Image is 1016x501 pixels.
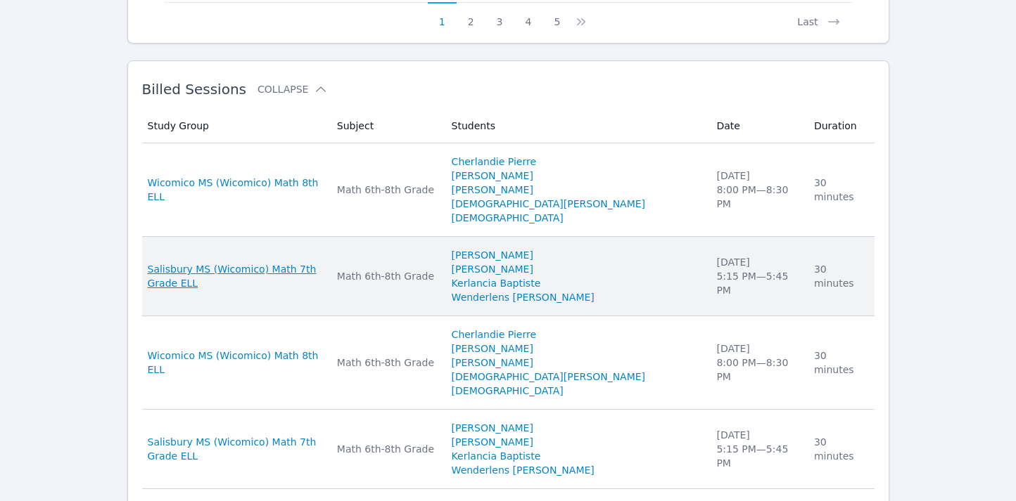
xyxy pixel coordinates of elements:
[337,442,435,456] div: Math 6th-8th Grade
[148,435,320,463] a: Salisbury MS (Wicomico) Math 7th Grade ELL
[142,410,875,489] tr: Salisbury MS (Wicomico) Math 7th Grade ELLMath 6th-8th Grade[PERSON_NAME][PERSON_NAME]Kerlancia B...
[786,2,851,29] button: Last
[814,349,866,377] div: 30 minutes
[452,370,700,398] a: [DEMOGRAPHIC_DATA][PERSON_NAME][DEMOGRAPHIC_DATA]
[452,421,533,435] a: [PERSON_NAME]
[452,183,533,197] a: [PERSON_NAME]
[428,2,457,29] button: 1
[142,316,875,410] tr: Wicomico MS (Wicomico) Math 8th ELLMath 6th-8th GradeCherlandie Pierre[PERSON_NAME][PERSON_NAME][...
[142,143,875,237] tr: Wicomico MS (Wicomico) Math 8th ELLMath 6th-8th GradeCherlandie Pierre[PERSON_NAME][PERSON_NAME][...
[514,2,542,29] button: 4
[708,109,806,143] th: Date
[148,176,320,204] a: Wicomico MS (Wicomico) Math 8th ELL
[457,2,485,29] button: 2
[716,341,797,384] div: [DATE] 8:00 PM — 8:30 PM
[452,169,533,183] a: [PERSON_NAME]
[806,109,875,143] th: Duration
[443,109,709,143] th: Students
[485,2,514,29] button: 3
[337,356,435,370] div: Math 6th-8th Grade
[452,435,533,449] a: [PERSON_NAME]
[148,349,320,377] a: Wicomico MS (Wicomico) Math 8th ELL
[814,435,866,463] div: 30 minutes
[142,109,329,143] th: Study Group
[337,269,435,283] div: Math 6th-8th Grade
[329,109,443,143] th: Subject
[452,197,700,225] a: [DEMOGRAPHIC_DATA][PERSON_NAME][DEMOGRAPHIC_DATA]
[452,248,533,262] a: [PERSON_NAME]
[716,169,797,211] div: [DATE] 8:00 PM — 8:30 PM
[452,262,533,276] a: [PERSON_NAME]
[452,341,533,356] a: [PERSON_NAME]
[814,262,866,290] div: 30 minutes
[716,255,797,297] div: [DATE] 5:15 PM — 5:45 PM
[142,81,246,98] span: Billed Sessions
[452,155,536,169] a: Cherlandie Pierre
[258,82,328,96] button: Collapse
[452,327,536,341] a: Cherlandie Pierre
[452,276,541,290] a: Kerlancia Baptiste
[542,2,571,29] button: 5
[814,176,866,204] div: 30 minutes
[716,428,797,470] div: [DATE] 5:15 PM — 5:45 PM
[452,463,595,477] a: Wenderlens [PERSON_NAME]
[148,262,320,290] a: Salisbury MS (Wicomico) Math 7th Grade ELL
[452,449,541,463] a: Kerlancia Baptiste
[452,290,595,304] a: Wenderlens [PERSON_NAME]
[337,183,435,197] div: Math 6th-8th Grade
[142,237,875,316] tr: Salisbury MS (Wicomico) Math 7th Grade ELLMath 6th-8th Grade[PERSON_NAME][PERSON_NAME]Kerlancia B...
[452,356,533,370] a: [PERSON_NAME]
